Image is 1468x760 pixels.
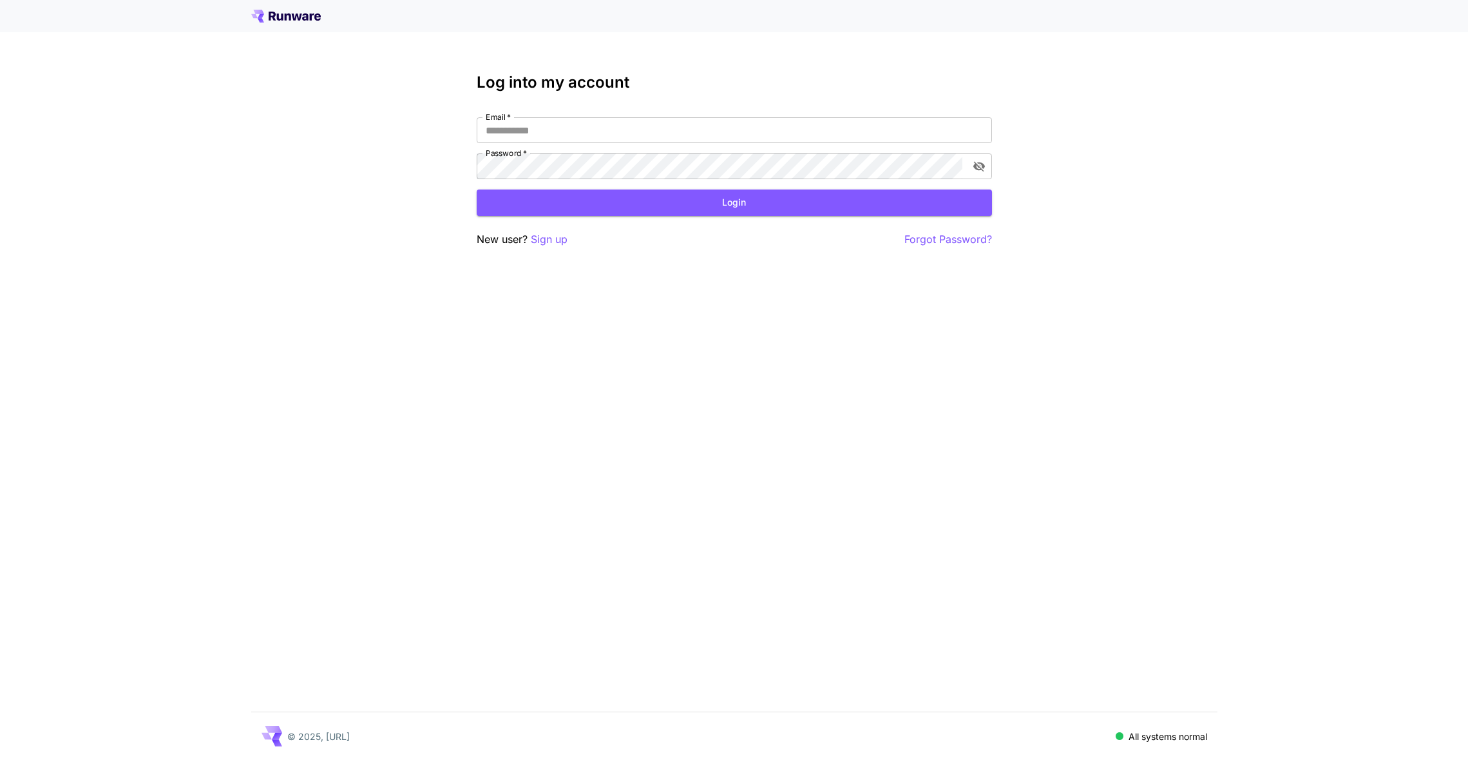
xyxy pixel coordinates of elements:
p: New user? [477,231,567,248]
h3: Log into my account [477,73,992,92]
button: Forgot Password? [904,231,992,248]
p: © 2025, [URL] [287,730,350,743]
label: Password [486,148,527,159]
button: Sign up [531,231,567,248]
button: Login [477,190,992,216]
button: toggle password visibility [968,155,991,178]
p: All systems normal [1129,730,1207,743]
label: Email [486,112,511,122]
